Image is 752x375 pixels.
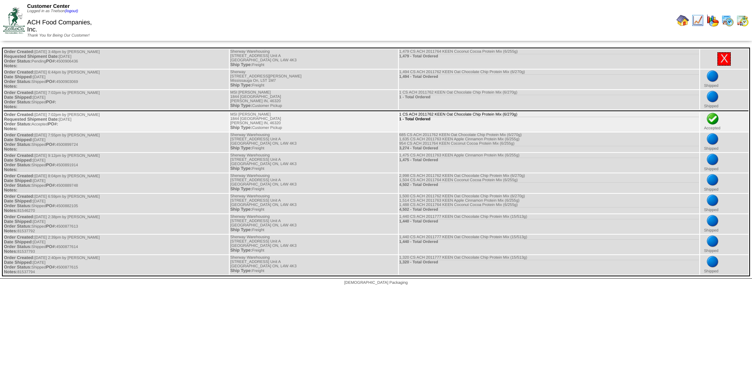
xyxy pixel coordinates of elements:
[4,249,17,254] span: Notes:
[399,260,699,265] div: 1,320 - Total Ordered
[700,173,748,193] td: Shipped
[230,70,398,89] td: Sherway [STREET_ADDRESS][PERSON_NAME] Mississauga On, L5T 1M7 Freight
[700,255,748,275] td: Shipped
[4,95,33,100] span: Date Shipped:
[399,132,699,152] td: 685 CS ACH 2011762 KEEN Oat Chocolate Chip Protein Mix (6/270g) 1,635 CS ACH 2011763 KEEN Apple C...
[399,182,699,187] div: 4,502 - Total Ordered
[4,194,35,199] span: Order Created:
[399,239,699,244] div: 1,440 - Total Ordered
[706,174,719,186] img: bluedot.png
[46,224,56,229] span: PO#:
[700,214,748,234] td: Shipped
[399,235,699,254] td: 1,440 CS ACH 2011777 KEEN Oat Chocolate Chip Protein Mix (15/513g)
[706,112,719,125] img: check.png
[4,112,229,132] td: [DATE] 7:02pm by [PERSON_NAME] [DATE] Accepted
[4,90,35,95] span: Order Created:
[4,229,17,233] span: Notes:
[691,14,704,27] img: line_graph.gif
[230,166,252,171] span: Ship Type:
[46,142,56,147] span: PO#:
[4,64,17,68] span: Notes:
[4,70,229,89] td: [DATE] 6:44pm by [PERSON_NAME] [DATE] Shipped 4500903069
[4,112,35,117] span: Order Created:
[4,84,17,89] span: Notes:
[399,158,699,162] div: 1,475 - Total Ordered
[27,19,92,33] span: ACH Food Companies, Inc.
[3,7,25,33] img: ZoRoCo_Logo(Green%26Foil)%20jpg.webp
[230,132,398,152] td: Sherway Warehousing [STREET_ADDRESS] Unit A [GEOGRAPHIC_DATA] ON, L4W 4K3 Freight
[4,138,33,142] span: Date Shipped:
[4,183,31,188] span: Order Status:
[4,208,17,213] span: Notes:
[4,127,17,131] span: Notes:
[48,122,58,127] span: PO#:
[46,59,56,64] span: PO#:
[399,214,699,234] td: 1,440 CS ACH 2011777 KEEN Oat Chocolate Chip Protein Mix (15/513g)
[720,52,728,65] a: X
[230,235,398,254] td: Sherway Warehousing [STREET_ADDRESS] Unit A [GEOGRAPHIC_DATA] ON, L4W 4K3 Freight
[700,235,748,254] td: Shipped
[700,153,748,173] td: Shipped
[46,204,56,208] span: PO#:
[399,153,699,173] td: 1,475 CS ACH 2011763 KEEN Apple Cinnamon Protein Mix (6/255g)
[700,132,748,152] td: Shipped
[4,174,35,178] span: Order Created:
[706,90,719,103] img: bluedot.png
[230,63,252,67] span: Ship Type:
[27,9,78,13] span: Logged in as Tnelson
[46,183,56,188] span: PO#:
[46,265,56,270] span: PO#:
[706,153,719,166] img: bluedot.png
[4,240,33,244] span: Date Shipped:
[4,153,35,158] span: Order Created:
[230,187,252,191] span: Ship Type:
[4,244,31,249] span: Order Status:
[4,133,35,138] span: Order Created:
[4,199,33,204] span: Date Shipped:
[230,255,398,275] td: Sherway Warehousing [STREET_ADDRESS] Unit A [GEOGRAPHIC_DATA] ON, L4W 4K3 Freight
[230,112,398,132] td: MSI [PERSON_NAME] 1844 [GEOGRAPHIC_DATA] [PERSON_NAME] IN, 46320 Customer Pickup
[4,117,59,122] span: Requested Shipment Date:
[399,54,699,59] div: 1,479 - Total Ordered
[230,268,252,273] span: Ship Type:
[399,90,699,110] td: 1 CS ACH 2011762 KEEN Oat Chocolate Chip Protein Mix (6/270g)
[4,105,17,109] span: Notes:
[230,173,398,193] td: Sherway Warehousing [STREET_ADDRESS] Unit A [GEOGRAPHIC_DATA] ON, L4W 4K3 Freight
[46,163,56,167] span: PO#:
[399,117,699,121] div: 1 - Total Ordered
[700,112,748,132] td: Accepted
[230,153,398,173] td: Sherway Warehousing [STREET_ADDRESS] Unit A [GEOGRAPHIC_DATA] ON, L4W 4K3 Freight
[4,90,229,110] td: [DATE] 7:02pm by [PERSON_NAME] [DATE] Shipped
[4,204,31,208] span: Order Status:
[706,194,719,207] img: bluedot.png
[4,158,33,163] span: Date Shipped:
[230,248,252,253] span: Ship Type:
[706,133,719,145] img: bluedot.png
[706,256,719,268] img: bluedot.png
[4,142,31,147] span: Order Status:
[399,112,699,132] td: 1 CS ACH 2011762 KEEN Oat Chocolate Chip Protein Mix (6/270g)
[27,33,90,38] span: Thank You for Being Our Customer!
[399,207,699,212] div: 4,502 - Total Ordered
[27,3,70,9] span: Customer Center
[399,173,699,193] td: 2,998 CS ACH 2011762 KEEN Oat Chocolate Chip Protein Mix (6/270g) 1,504 CS ACH 2011764 KEEN Cocon...
[4,178,33,183] span: Date Shipped:
[4,70,35,75] span: Order Created:
[230,90,398,110] td: MSI [PERSON_NAME] 1844 [GEOGRAPHIC_DATA] [PERSON_NAME] IN, 46320 Customer Pickup
[4,173,229,193] td: [DATE] 8:04pm by [PERSON_NAME] [DATE] Shipped 4500889748
[399,194,699,213] td: 1,500 CS ACH 2011762 KEEN Oat Chocolate Chip Protein Mix (6/270g) 1,514 CS ACH 2011763 KEEN Apple...
[4,219,33,224] span: Date Shipped:
[4,270,17,274] span: Notes:
[700,70,748,89] td: Shipped
[230,125,252,130] span: Ship Type:
[700,90,748,110] td: Shipped
[4,59,31,64] span: Order Status:
[399,70,699,89] td: 1,494 CS ACH 2011762 KEEN Oat Chocolate Chip Protein Mix (6/270g)
[230,207,252,212] span: Ship Type:
[4,255,229,275] td: [DATE] 2:40pm by [PERSON_NAME] [DATE] Shipped 4500877615 81537794
[344,281,407,285] span: [DEMOGRAPHIC_DATA] Packaging
[4,122,31,127] span: Order Status:
[4,163,31,167] span: Order Status:
[4,235,229,254] td: [DATE] 2:39pm by [PERSON_NAME] [DATE] Shipped 4500877614 81537793
[676,14,689,27] img: home.gif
